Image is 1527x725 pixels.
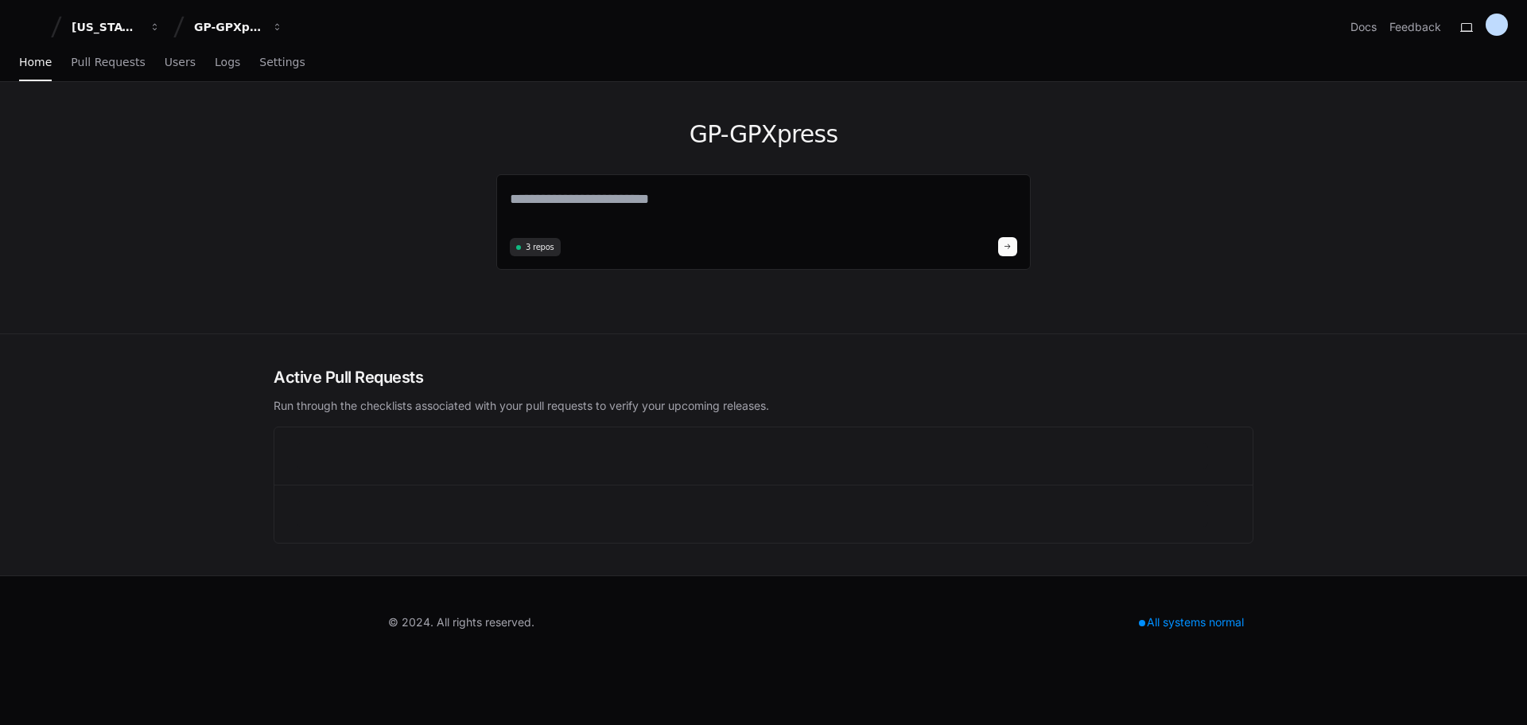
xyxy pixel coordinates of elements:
[1350,19,1377,35] a: Docs
[188,13,289,41] button: GP-GPXpress
[274,366,1253,388] h2: Active Pull Requests
[194,19,262,35] div: GP-GPXpress
[71,45,145,81] a: Pull Requests
[215,57,240,67] span: Logs
[165,45,196,81] a: Users
[274,398,1253,414] p: Run through the checklists associated with your pull requests to verify your upcoming releases.
[259,45,305,81] a: Settings
[72,19,140,35] div: [US_STATE] Pacific
[526,241,554,253] span: 3 repos
[215,45,240,81] a: Logs
[259,57,305,67] span: Settings
[165,57,196,67] span: Users
[496,120,1031,149] h1: GP-GPXpress
[388,614,534,630] div: © 2024. All rights reserved.
[65,13,167,41] button: [US_STATE] Pacific
[1389,19,1441,35] button: Feedback
[19,45,52,81] a: Home
[1129,611,1253,633] div: All systems normal
[19,57,52,67] span: Home
[71,57,145,67] span: Pull Requests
